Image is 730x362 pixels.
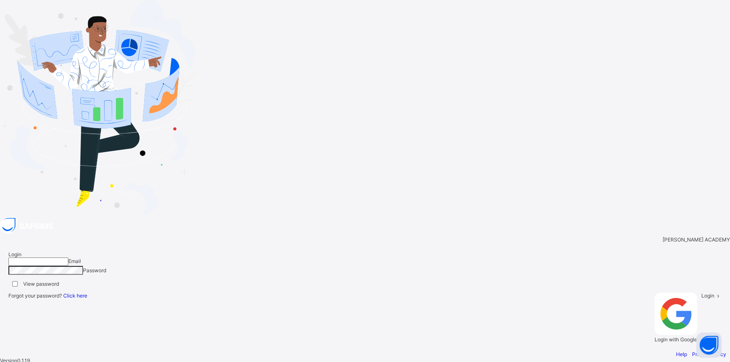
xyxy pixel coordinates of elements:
[8,292,87,299] span: Forgot your password?
[83,267,106,274] span: Password
[68,258,81,264] span: Email
[655,292,697,335] img: google.396cfc9801f0270233282035f929180a.svg
[663,236,730,243] span: [PERSON_NAME] ACADEMY
[692,351,726,357] a: Privacy Policy
[676,351,687,357] a: Help
[8,251,21,257] span: Login
[701,292,714,299] span: Login
[23,281,59,287] label: View password
[696,333,722,358] button: Open asap
[63,292,87,299] a: Click here
[655,336,697,343] span: Login with Google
